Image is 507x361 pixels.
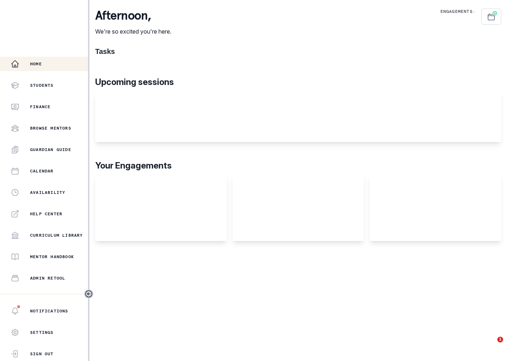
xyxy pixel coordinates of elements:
p: Browse Mentors [30,125,71,131]
p: Guardian Guide [30,147,71,152]
p: Students [30,82,54,88]
p: Admin Retool [30,275,65,281]
h1: Tasks [95,47,501,56]
p: Mentor Handbook [30,254,74,260]
p: Home [30,61,42,67]
span: 1 [497,337,503,342]
p: Sign Out [30,351,54,357]
button: Schedule Sessions [481,9,501,25]
p: Notifications [30,308,68,314]
p: Upcoming sessions [95,76,501,89]
iframe: Intercom live chat [483,337,500,354]
p: Help Center [30,211,62,217]
p: Curriculum Library [30,232,83,238]
p: Your Engagements [95,159,501,172]
p: Settings [30,330,54,335]
p: Finance [30,104,50,110]
p: We're so excited you're here. [95,27,171,36]
p: Calendar [30,168,54,174]
p: Availability [30,190,65,195]
p: Engagements: [440,9,476,14]
p: afternoon , [95,9,171,23]
button: Toggle sidebar [84,289,93,299]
